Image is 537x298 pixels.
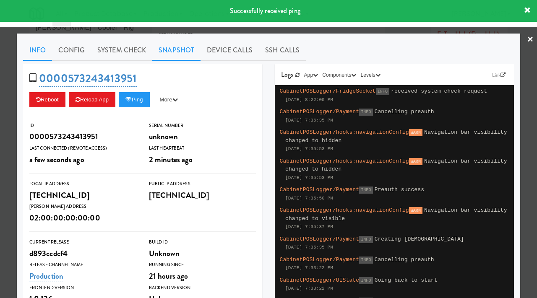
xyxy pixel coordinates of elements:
span: Preauth success [375,187,425,193]
div: Last Heartbeat [149,144,256,153]
div: Backend Version [149,284,256,292]
div: Build Id [149,238,256,246]
div: ID [29,122,136,130]
span: [DATE] 7:35:53 PM [285,175,333,180]
span: INFO [359,109,373,116]
div: Local IP Address [29,180,136,188]
span: Logs [281,70,293,79]
span: Successfully received ping [230,6,300,16]
span: [DATE] 7:35:35 PM [285,245,333,250]
span: WARN [409,207,422,214]
div: Public IP Address [149,180,256,188]
span: CabinetPOSLogger/Payment [280,257,360,263]
a: Info [23,40,52,61]
span: INFO [359,236,373,243]
a: SSH Calls [259,40,306,61]
div: 02:00:00:00:00:00 [29,211,136,225]
span: INFO [376,88,389,95]
div: Release Channel Name [29,261,136,269]
a: Device Calls [201,40,259,61]
span: [DATE] 7:35:53 PM [285,146,333,151]
div: Unknown [149,246,256,261]
span: Navigation bar visibility changed to hidden [285,129,507,144]
span: Cancelling preauth [375,257,434,263]
span: CabinetPOSLogger/UIState [280,277,360,283]
div: d893ccdcf4 [29,246,136,261]
span: Creating [DEMOGRAPHIC_DATA] [375,236,464,242]
button: App [302,71,321,79]
span: CabinetPOSLogger/FridgeSocket [280,88,376,94]
span: received system check request [391,88,487,94]
button: More [153,92,185,107]
div: Running Since [149,261,256,269]
button: Reload App [69,92,115,107]
span: Cancelling preauth [375,109,434,115]
button: Ping [119,92,150,107]
span: [DATE] 7:35:50 PM [285,196,333,201]
div: Current Release [29,238,136,246]
a: × [527,27,534,53]
div: [PERSON_NAME] Address [29,202,136,211]
div: Frontend Version [29,284,136,292]
a: Link [490,71,508,79]
span: INFO [359,187,373,194]
a: Snapshot [152,40,201,61]
span: Going back to start [375,277,438,283]
span: WARN [409,158,422,165]
span: Navigation bar visibility changed to visible [285,207,507,222]
span: 2 minutes ago [149,154,193,165]
a: Config [52,40,91,61]
span: CabinetPOSLogger/Payment [280,109,360,115]
span: CabinetPOSLogger/Payment [280,187,360,193]
span: [DATE] 7:33:22 PM [285,286,333,291]
a: System Check [91,40,152,61]
a: Production [29,270,63,282]
span: a few seconds ago [29,154,84,165]
button: Components [320,71,358,79]
div: unknown [149,130,256,144]
div: [TECHNICAL_ID] [149,188,256,202]
button: Levels [358,71,382,79]
div: [TECHNICAL_ID] [29,188,136,202]
a: 0000573243413951 [39,70,137,87]
div: Last Connected (Remote Access) [29,144,136,153]
span: CabinetPOSLogger/hooks:navigationConfig [280,158,409,164]
span: WARN [409,129,422,136]
span: INFO [359,257,373,264]
span: INFO [359,277,373,284]
span: [DATE] 8:22:00 PM [285,97,333,102]
span: CabinetPOSLogger/hooks:navigationConfig [280,207,409,213]
span: 21 hours ago [149,270,188,282]
span: Navigation bar visibility changed to hidden [285,158,507,173]
div: Serial Number [149,122,256,130]
span: [DATE] 7:33:22 PM [285,265,333,270]
button: Reboot [29,92,65,107]
div: 0000573243413951 [29,130,136,144]
span: CabinetPOSLogger/Payment [280,236,360,242]
span: [DATE] 7:36:35 PM [285,118,333,123]
span: CabinetPOSLogger/hooks:navigationConfig [280,129,409,135]
span: [DATE] 7:35:37 PM [285,224,333,229]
